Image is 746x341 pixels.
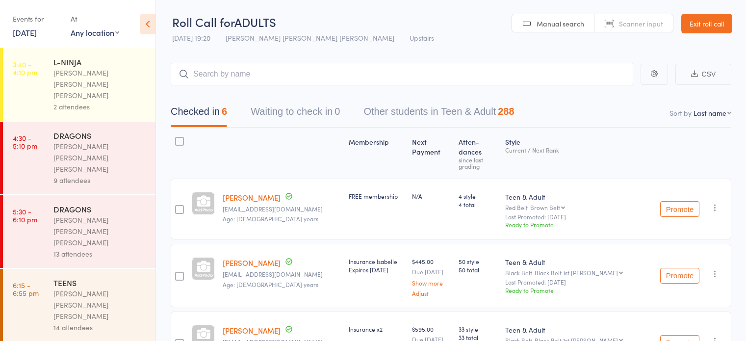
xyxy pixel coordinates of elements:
[505,204,652,210] div: Red Belt
[53,175,147,186] div: 9 attendees
[3,48,155,121] a: 3:40 -4:10 pmL-NINJA[PERSON_NAME] [PERSON_NAME] [PERSON_NAME]2 attendees
[501,132,656,174] div: Style
[345,132,408,174] div: Membership
[412,290,451,296] a: Adjust
[505,269,652,276] div: Black Belt
[349,257,404,274] div: Insurance Isabelle
[412,280,451,286] a: Show more
[459,325,497,333] span: 33 style
[223,206,341,212] small: mei.chia@hotmail.com
[71,11,119,27] div: At
[408,132,455,174] div: Next Payment
[3,122,155,194] a: 4:30 -5:10 pmDRAGONS[PERSON_NAME] [PERSON_NAME] [PERSON_NAME]9 attendees
[459,265,497,274] span: 50 total
[71,27,119,38] div: Any location
[505,192,652,202] div: Teen & Adult
[619,19,663,28] span: Scanner input
[53,288,147,322] div: [PERSON_NAME] [PERSON_NAME] [PERSON_NAME]
[251,101,340,127] button: Waiting to check in0
[53,214,147,248] div: [PERSON_NAME] [PERSON_NAME] [PERSON_NAME]
[13,281,39,297] time: 6:15 - 6:55 pm
[223,271,341,278] small: mei.chia@hotmail.com
[669,108,692,118] label: Sort by
[694,108,726,118] div: Last name
[498,106,514,117] div: 288
[505,213,652,220] small: Last Promoted: [DATE]
[459,157,497,169] div: since last grading
[53,141,147,175] div: [PERSON_NAME] [PERSON_NAME] [PERSON_NAME]
[660,201,699,217] button: Promote
[459,257,497,265] span: 50 style
[505,220,652,229] div: Ready to Promote
[172,33,210,43] span: [DATE] 19:20
[223,280,318,289] span: Age: [DEMOGRAPHIC_DATA] years
[412,192,451,200] div: N/A
[53,130,147,141] div: DRAGONS
[537,19,584,28] span: Manual search
[223,325,281,336] a: [PERSON_NAME]
[3,195,155,268] a: 5:30 -6:10 pmDRAGONS[PERSON_NAME] [PERSON_NAME] [PERSON_NAME]13 attendees
[505,257,652,267] div: Teen & Adult
[13,11,61,27] div: Events for
[535,269,618,276] div: Black Belt 1st [PERSON_NAME]
[363,101,514,127] button: Other students in Teen & Adult288
[459,192,497,200] span: 4 style
[455,132,501,174] div: Atten­dances
[505,279,652,286] small: Last Promoted: [DATE]
[505,286,652,294] div: Ready to Promote
[223,258,281,268] a: [PERSON_NAME]
[223,214,318,223] span: Age: [DEMOGRAPHIC_DATA] years
[410,33,434,43] span: Upstairs
[13,60,37,76] time: 3:40 - 4:10 pm
[530,204,560,210] div: Brown Belt
[412,257,451,296] div: $445.00
[53,101,147,112] div: 2 attendees
[53,322,147,333] div: 14 attendees
[412,268,451,275] small: Due [DATE]
[13,27,37,38] a: [DATE]
[349,325,404,333] div: Insurance x2
[171,101,227,127] button: Checked in6
[459,200,497,209] span: 4 total
[675,64,731,85] button: CSV
[222,106,227,117] div: 6
[349,265,404,274] div: Expires [DATE]
[226,33,394,43] span: [PERSON_NAME] [PERSON_NAME] [PERSON_NAME]
[172,14,234,30] span: Roll Call for
[53,248,147,260] div: 13 attendees
[171,63,633,85] input: Search by name
[349,192,404,200] div: FREE membership
[505,325,652,335] div: Teen & Adult
[53,277,147,288] div: TEENS
[13,208,37,223] time: 5:30 - 6:10 pm
[53,204,147,214] div: DRAGONS
[13,134,37,150] time: 4:30 - 5:10 pm
[681,14,732,33] a: Exit roll call
[53,56,147,67] div: L-NINJA
[660,268,699,284] button: Promote
[223,192,281,203] a: [PERSON_NAME]
[334,106,340,117] div: 0
[234,14,276,30] span: ADULTS
[505,147,652,153] div: Current / Next Rank
[53,67,147,101] div: [PERSON_NAME] [PERSON_NAME] [PERSON_NAME]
